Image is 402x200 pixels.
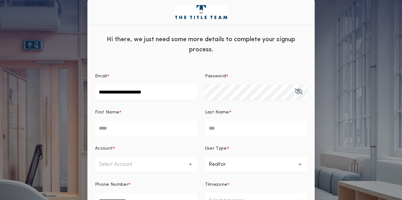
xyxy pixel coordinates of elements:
[95,157,197,172] button: Select Account
[95,145,113,152] p: Account
[95,182,128,188] p: Phone Number
[95,109,119,116] p: First Name
[205,145,227,152] p: User Type
[205,121,307,136] input: Last Name*
[99,161,143,168] p: Select Account
[205,85,307,100] input: Password*
[295,85,303,100] button: Password*
[175,5,227,19] img: logo
[205,157,307,172] button: Realtor
[95,73,107,80] p: Email
[209,161,236,168] p: Realtor
[205,109,229,116] p: Last Name
[87,29,315,58] div: Hi there, we just need some more details to complete your signup process.
[205,73,226,80] p: Password
[95,85,197,100] input: Email*
[95,121,197,136] input: First Name*
[205,182,228,188] p: Timezone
